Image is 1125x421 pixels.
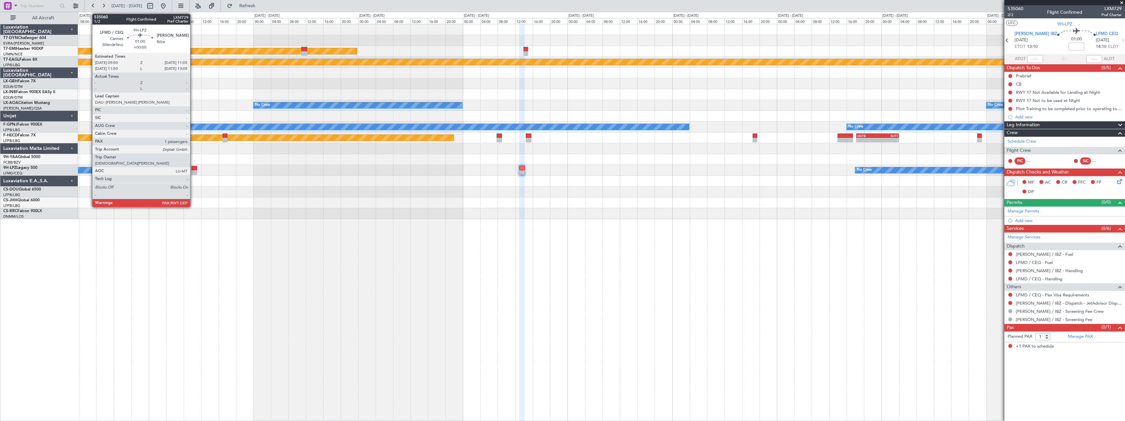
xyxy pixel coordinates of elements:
[253,18,271,24] div: 00:00
[3,188,41,191] a: CS-DOUGlobal 6500
[79,18,96,24] div: 08:00
[1016,268,1083,273] a: [PERSON_NAME] / IBZ - Handling
[3,214,24,219] a: DNMM/LOS
[3,192,20,197] a: LFPB/LBG
[1016,276,1062,282] a: LFMD / CEQ - Handling
[1008,12,1023,18] span: 2/2
[829,18,847,24] div: 12:00
[17,16,69,20] span: All Aircraft
[3,36,18,40] span: T7-DYN
[550,18,567,24] div: 20:00
[1007,147,1031,154] span: Flight Crew
[857,138,878,142] div: -
[1015,37,1028,44] span: [DATE]
[1016,317,1092,322] a: [PERSON_NAME] / IBZ - Screening Fee
[149,18,166,24] div: 00:00
[464,13,489,19] div: [DATE] - [DATE]
[3,123,17,127] span: F-GPNJ
[3,123,42,127] a: F-GPNJFalcon 900EX
[3,188,19,191] span: CS-DOU
[131,18,149,24] div: 20:00
[1016,300,1122,306] a: [PERSON_NAME] / IBZ - Dispatch - JetAdvisor Dispatch 9H
[224,1,263,11] button: Refresh
[602,18,620,24] div: 08:00
[7,13,71,23] button: All Aircraft
[201,18,219,24] div: 12:00
[899,18,917,24] div: 04:00
[1004,18,1021,24] div: 04:00
[114,18,131,24] div: 16:00
[1016,98,1080,103] div: RWY 17 Not to be used at NIght
[987,13,1013,19] div: [DATE] - [DATE]
[847,18,864,24] div: 16:00
[778,13,803,19] div: [DATE] - [DATE]
[988,100,1018,110] div: No Crew Sabadell
[1016,251,1073,257] a: [PERSON_NAME] / IBZ - Fuel
[219,18,236,24] div: 16:00
[673,13,699,19] div: [DATE] - [DATE]
[742,18,760,24] div: 16:00
[3,155,40,159] a: 9H-YAAGlobal 5000
[3,79,36,83] a: LX-GBHFalcon 7X
[533,18,550,24] div: 16:00
[777,18,794,24] div: 00:00
[1068,333,1093,340] a: Manage PAX
[3,128,20,132] a: LFPB/LBG
[1096,37,1109,44] span: [DATE]
[306,18,323,24] div: 12:00
[20,1,58,11] input: Trip Number
[3,160,21,165] a: FCBB/BZV
[1015,218,1122,223] div: Add new
[1015,157,1025,165] div: PIC
[3,133,18,137] span: F-HECD
[1007,199,1022,207] span: Permits
[341,18,358,24] div: 20:00
[288,18,306,24] div: 08:00
[1006,20,1017,26] button: UTC
[323,18,341,24] div: 16:00
[917,18,934,24] div: 08:00
[3,58,37,62] a: T7-EAGLFalcon 8X
[707,18,724,24] div: 08:00
[1027,55,1043,63] input: --:--
[3,95,23,100] a: EDLW/DTM
[724,18,742,24] div: 12:00
[1016,73,1031,79] div: Prebrief
[3,47,43,51] a: T7-EMIHawker 900XP
[3,198,40,202] a: CS-JHHGlobal 6000
[150,122,166,132] div: No Crew
[567,18,585,24] div: 00:00
[794,18,812,24] div: 04:00
[1047,9,1082,16] div: Flight Confirmed
[393,18,410,24] div: 08:00
[864,18,881,24] div: 20:00
[1028,189,1034,195] span: DP
[1015,114,1122,120] div: Add new
[812,18,829,24] div: 08:00
[857,165,872,175] div: No Crew
[111,3,142,9] span: [DATE] - [DATE]
[1027,158,1042,164] div: - -
[410,18,428,24] div: 12:00
[655,18,672,24] div: 20:00
[1093,158,1107,164] div: - -
[1007,169,1069,176] span: Dispatch Checks and Weather
[1071,36,1082,43] span: 01:00
[1016,292,1089,298] a: LFMD / CEQ - Pax Visa Requirements
[1007,64,1040,72] span: Dispatch To-Dos
[1080,157,1091,165] div: SIC
[3,106,42,111] a: [PERSON_NAME]/QSA
[1016,90,1100,95] div: RWY 17 Not Available for Landing at Night
[1096,44,1106,50] span: 14:10
[3,58,19,62] span: T7-EAGL
[234,4,261,8] span: Refresh
[3,47,16,51] span: T7-EMI
[1008,333,1032,340] label: Planned PAX
[690,18,707,24] div: 04:00
[3,166,37,170] a: 9H-LPZLegacy 500
[3,41,44,46] a: EVRA/[PERSON_NAME]
[969,18,986,24] div: 20:00
[445,18,463,24] div: 20:00
[637,18,655,24] div: 16:00
[480,18,498,24] div: 04:00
